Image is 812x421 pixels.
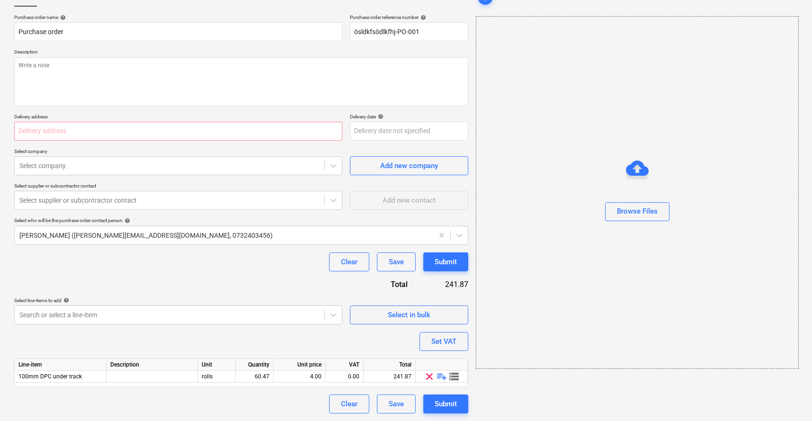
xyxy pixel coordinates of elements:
div: 0.00 [330,371,359,383]
div: 4.00 [277,371,321,383]
span: clear [424,371,435,382]
div: rolls [198,371,236,383]
div: Save [389,256,404,268]
p: Delivery address [14,114,342,122]
div: Save [389,398,404,410]
span: help [58,15,66,20]
div: 60.47 [240,371,269,383]
span: storage [448,371,460,382]
input: Reference number [350,22,468,41]
div: Line-item [15,359,107,371]
div: Delivery date [350,114,468,120]
div: Quantity [236,359,274,371]
div: Description [107,359,198,371]
span: help [419,15,426,20]
div: Clear [341,398,357,410]
div: 241.87 [423,279,468,290]
button: Browse Files [605,202,669,221]
div: Purchase order name [14,14,342,20]
div: Unit price [274,359,326,371]
div: VAT [326,359,364,371]
input: Delivery date not specified [350,122,468,141]
button: Save [377,252,416,271]
input: Delivery address [14,122,342,141]
div: 241.87 [364,371,416,383]
iframe: Chat Widget [765,376,812,421]
button: Submit [423,394,468,413]
button: Set VAT [419,332,468,351]
div: Submit [435,398,457,410]
div: Unit [198,359,236,371]
div: Select line-items to add [14,297,342,304]
div: Clear [341,256,357,268]
p: Description [14,49,468,57]
button: Clear [329,394,369,413]
span: 100mm DPC under track [18,373,82,380]
span: help [123,218,130,224]
span: help [376,114,384,119]
button: Submit [423,252,468,271]
span: playlist_add [436,371,447,382]
div: Browse Files [617,205,658,217]
div: Submit [435,256,457,268]
div: Total [345,279,423,290]
div: Select who will be the purchase order contact person [14,217,468,224]
button: Select in bulk [350,305,468,324]
span: help [62,297,69,303]
div: Total [364,359,416,371]
div: Set VAT [431,335,456,348]
div: Select in bulk [388,309,430,321]
input: Document name [14,22,342,41]
p: Select company [14,148,342,156]
p: Select supplier or subcontractor contact [14,183,342,191]
div: Browse Files [476,16,799,369]
button: Save [377,394,416,413]
button: Add new company [350,156,468,175]
div: Add new company [380,160,438,172]
button: Clear [329,252,369,271]
div: Purchase order reference number [350,14,468,20]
